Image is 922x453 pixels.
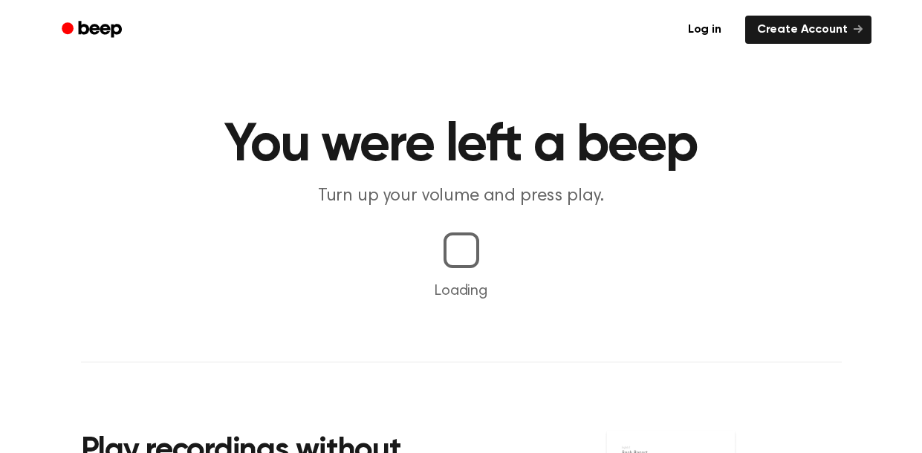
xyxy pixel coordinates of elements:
a: Create Account [745,16,871,44]
h1: You were left a beep [81,119,842,172]
a: Beep [51,16,135,45]
a: Log in [673,13,736,47]
p: Loading [18,280,904,302]
p: Turn up your volume and press play. [176,184,747,209]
